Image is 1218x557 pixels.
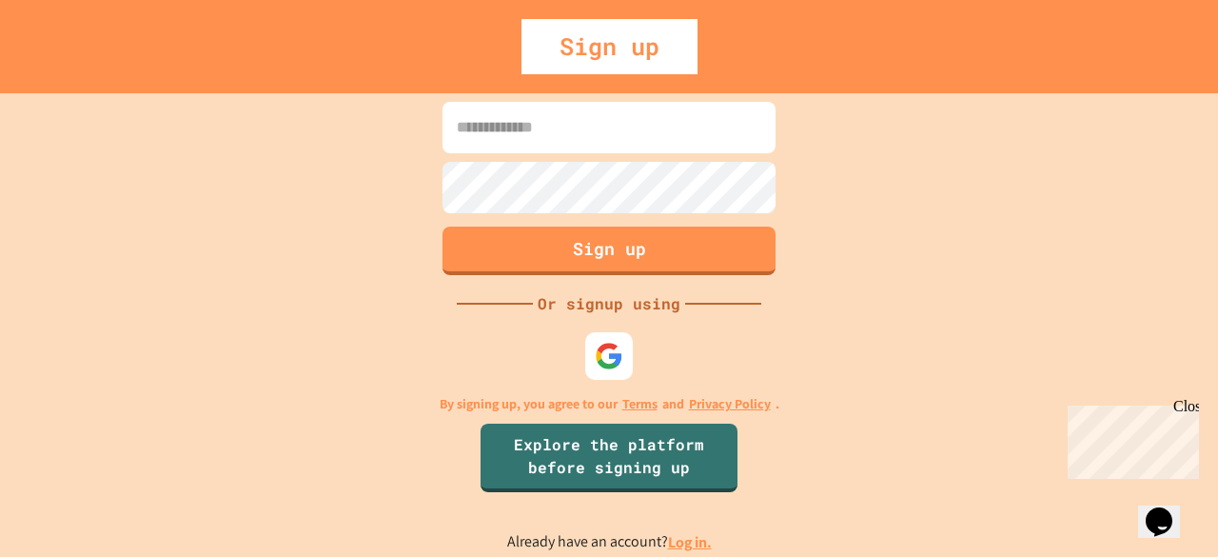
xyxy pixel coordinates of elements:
[1138,481,1199,538] iframe: chat widget
[521,19,697,74] div: Sign up
[689,394,771,414] a: Privacy Policy
[8,8,131,121] div: Chat with us now!Close
[442,227,776,275] button: Sign up
[622,394,658,414] a: Terms
[595,342,623,370] img: google-icon.svg
[440,394,779,414] p: By signing up, you agree to our and .
[507,530,712,554] p: Already have an account?
[533,292,685,315] div: Or signup using
[668,532,712,552] a: Log in.
[481,424,737,492] a: Explore the platform before signing up
[1060,398,1199,479] iframe: chat widget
